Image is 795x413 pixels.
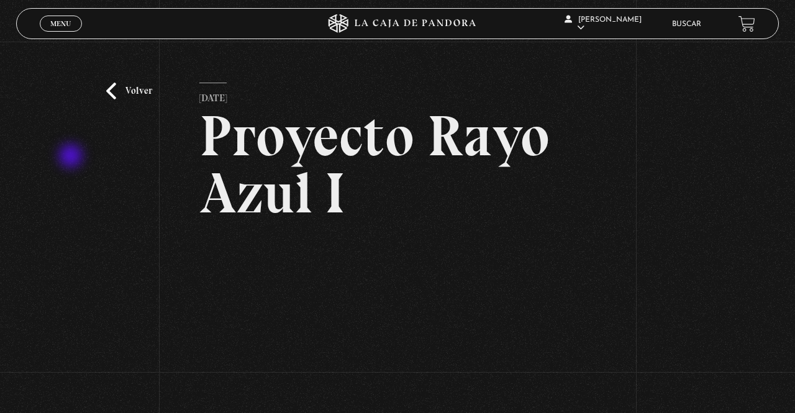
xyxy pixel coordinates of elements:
a: View your shopping cart [738,16,755,32]
span: Cerrar [47,30,76,39]
a: Volver [106,83,152,99]
h2: Proyecto Rayo Azul I [199,107,596,222]
span: Menu [50,20,71,27]
a: Buscar [672,20,701,28]
p: [DATE] [199,83,227,107]
span: [PERSON_NAME] [565,16,642,32]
